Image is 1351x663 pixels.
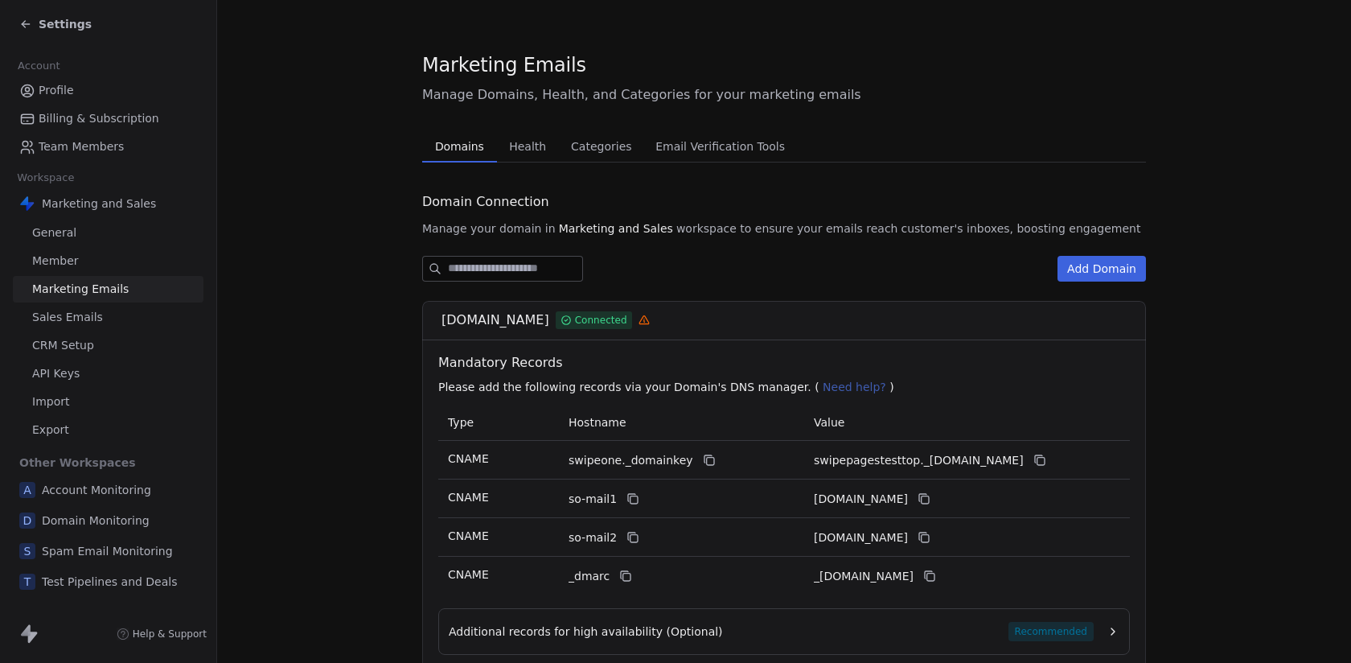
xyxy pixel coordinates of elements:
[569,416,626,429] span: Hostname
[32,253,79,270] span: Member
[10,54,67,78] span: Account
[13,134,203,160] a: Team Members
[39,138,124,155] span: Team Members
[649,135,791,158] span: Email Verification Tools
[429,135,491,158] span: Domains
[19,482,35,498] span: A
[814,491,908,508] span: swipepagestesttop1.swipeone.email
[19,543,35,559] span: S
[13,450,142,476] span: Other Workspaces
[13,220,203,246] a: General
[19,574,35,590] span: T
[438,379,1136,395] p: Please add the following records via your Domain's DNS manager. ( )
[10,166,81,190] span: Workspace
[569,452,693,469] span: swipeone._domainkey
[569,491,617,508] span: so-mail1
[448,491,489,504] span: CNAME
[42,574,178,590] span: Test Pipelines and Deals
[422,85,1146,105] span: Manage Domains, Health, and Categories for your marketing emails
[42,482,151,498] span: Account Monitoring
[13,105,203,132] a: Billing & Subscription
[42,513,150,529] span: Domain Monitoring
[448,414,549,431] p: Type
[1008,622,1094,641] span: Recommended
[32,309,103,326] span: Sales Emails
[13,332,203,359] a: CRM Setup
[441,311,549,330] span: [DOMAIN_NAME]
[422,220,556,237] span: Manage your domain in
[32,337,94,354] span: CRM Setup
[39,82,74,99] span: Profile
[39,110,159,127] span: Billing & Subscription
[13,417,203,443] a: Export
[117,628,207,640] a: Help & Support
[448,529,489,542] span: CNAME
[449,622,1119,641] button: Additional records for high availability (Optional)Recommended
[901,220,1141,237] span: customer's inboxes, boosting engagement
[569,529,617,546] span: so-mail2
[448,568,489,581] span: CNAME
[676,220,898,237] span: workspace to ensure your emails reach
[32,422,69,439] span: Export
[32,281,129,298] span: Marketing Emails
[13,304,203,331] a: Sales Emails
[133,628,207,640] span: Help & Support
[438,353,1136,373] span: Mandatory Records
[42,196,156,212] span: Marketing and Sales
[13,360,203,387] a: API Keys
[32,393,69,410] span: Import
[449,624,723,640] span: Additional records for high availability (Optional)
[13,77,203,104] a: Profile
[823,381,886,393] span: Need help?
[814,452,1024,469] span: swipepagestesttop._domainkey.swipeone.email
[448,452,489,465] span: CNAME
[422,53,586,77] span: Marketing Emails
[32,365,80,382] span: API Keys
[19,196,35,212] img: Swipe%20One%20Logo%201-1.svg
[13,389,203,415] a: Import
[814,568,914,585] span: _dmarc.swipeone.email
[32,224,76,241] span: General
[19,16,92,32] a: Settings
[13,276,203,303] a: Marketing Emails
[39,16,92,32] span: Settings
[575,313,627,327] span: Connected
[814,416,844,429] span: Value
[565,135,638,158] span: Categories
[19,513,35,529] span: D
[814,529,908,546] span: swipepagestesttop2.swipeone.email
[13,248,203,274] a: Member
[42,543,173,559] span: Spam Email Monitoring
[569,568,610,585] span: _dmarc
[422,192,549,212] span: Domain Connection
[559,220,673,237] span: Marketing and Sales
[1057,256,1146,282] button: Add Domain
[503,135,552,158] span: Health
